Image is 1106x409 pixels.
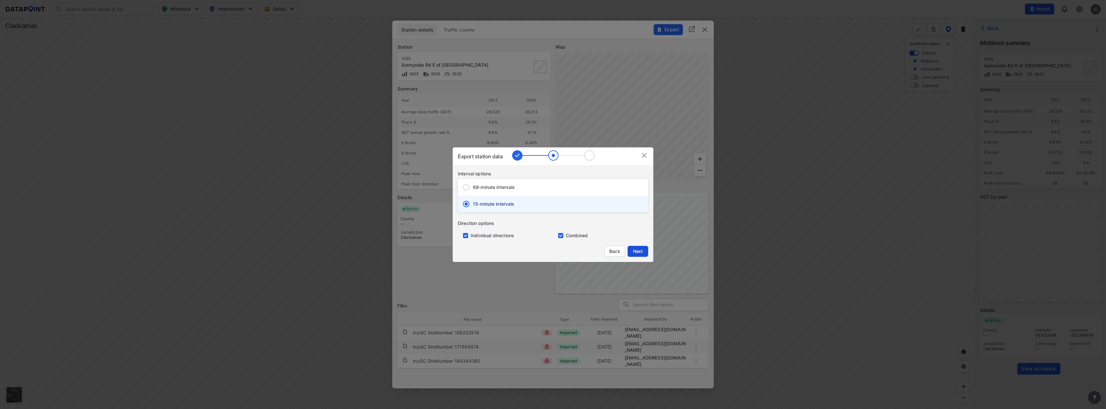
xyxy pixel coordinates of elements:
div: Export station data [458,153,503,160]
span: 15-minute intervals [473,201,514,207]
img: IvGo9hDFjq0U70AQfCTEoVEAFwAAAAASUVORK5CYII= [640,152,648,159]
label: Individual directions [471,232,514,239]
div: Interval options [458,171,653,177]
span: Back [609,248,621,255]
label: Combined [566,232,588,239]
span: Next [631,248,644,255]
img: AXHlEvdr0APnAAAAAElFTkSuQmCC [512,150,594,161]
div: Direction options [458,220,653,227]
span: 60-minute intervals [473,184,515,191]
